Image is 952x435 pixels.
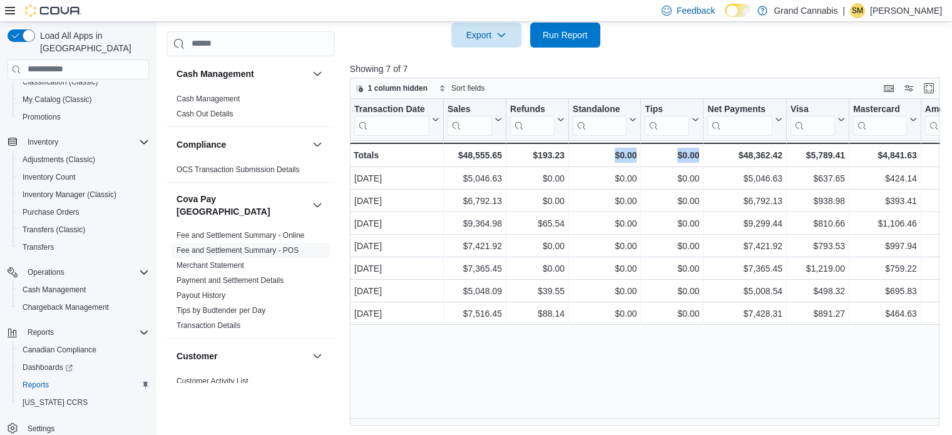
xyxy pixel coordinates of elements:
[573,306,637,321] div: $0.00
[510,216,565,231] div: $65.54
[510,284,565,299] div: $39.55
[13,186,154,203] button: Inventory Manager (Classic)
[368,83,427,93] span: 1 column hidden
[354,103,429,135] div: Transaction Date
[13,221,154,238] button: Transfers (Classic)
[3,324,154,341] button: Reports
[573,238,637,253] div: $0.00
[510,103,555,135] div: Refunds
[177,276,284,285] a: Payment and Settlement Details
[791,148,845,163] div: $5,789.41
[853,103,907,115] div: Mastercard
[354,103,429,115] div: Transaction Date
[18,110,149,125] span: Promotions
[354,148,439,163] div: Totals
[310,66,325,81] button: Cash Management
[573,193,637,208] div: $0.00
[18,92,97,107] a: My Catalog (Classic)
[177,350,217,362] h3: Customer
[35,29,149,54] span: Load All Apps in [GEOGRAPHIC_DATA]
[18,222,90,237] a: Transfers (Classic)
[13,108,154,126] button: Promotions
[510,148,565,163] div: $193.23
[791,306,845,321] div: $891.27
[791,216,845,231] div: $810.66
[177,321,240,330] a: Transaction Details
[448,103,502,135] button: Sales
[18,300,114,315] a: Chargeback Management
[177,68,254,80] h3: Cash Management
[177,94,240,104] span: Cash Management
[707,171,782,186] div: $5,046.63
[645,103,689,115] div: Tips
[177,230,305,240] span: Fee and Settlement Summary - Online
[852,3,863,18] span: SM
[310,137,325,152] button: Compliance
[791,103,835,135] div: Visa
[3,264,154,281] button: Operations
[448,171,502,186] div: $5,046.63
[177,138,226,151] h3: Compliance
[13,281,154,299] button: Cash Management
[177,376,248,386] span: Customer Activity List
[23,397,88,407] span: [US_STATE] CCRS
[18,342,149,357] span: Canadian Compliance
[13,203,154,221] button: Purchase Orders
[28,424,54,434] span: Settings
[645,216,699,231] div: $0.00
[310,349,325,364] button: Customer
[23,207,79,217] span: Purchase Orders
[354,306,439,321] div: [DATE]
[510,171,565,186] div: $0.00
[18,300,149,315] span: Chargeback Management
[25,4,81,17] img: Cova
[18,152,149,167] span: Adjustments (Classic)
[18,187,121,202] a: Inventory Manager (Classic)
[853,216,917,231] div: $1,106.46
[451,23,521,48] button: Export
[881,81,896,96] button: Keyboard shortcuts
[530,23,600,48] button: Run Report
[177,95,240,103] a: Cash Management
[177,193,307,218] button: Cova Pay [GEOGRAPHIC_DATA]
[18,74,149,90] span: Classification (Classic)
[853,171,917,186] div: $424.14
[166,91,335,126] div: Cash Management
[791,193,845,208] div: $938.98
[18,282,91,297] a: Cash Management
[177,305,265,315] span: Tips by Budtender per Day
[18,377,149,392] span: Reports
[18,205,149,220] span: Purchase Orders
[18,282,149,297] span: Cash Management
[725,17,725,18] span: Dark Mode
[354,261,439,276] div: [DATE]
[177,231,305,240] a: Fee and Settlement Summary - Online
[166,162,335,182] div: Compliance
[448,103,492,115] div: Sales
[13,376,154,394] button: Reports
[921,81,936,96] button: Enter fullscreen
[23,325,59,340] button: Reports
[451,83,484,93] span: Sort fields
[23,112,61,122] span: Promotions
[177,68,307,80] button: Cash Management
[18,170,81,185] a: Inventory Count
[18,395,149,410] span: Washington CCRS
[23,345,96,355] span: Canadian Compliance
[573,171,637,186] div: $0.00
[448,148,502,163] div: $48,555.65
[853,148,917,163] div: $4,841.63
[18,360,149,375] span: Dashboards
[853,103,917,135] button: Mastercard
[791,103,845,135] button: Visa
[842,3,845,18] p: |
[725,4,751,17] input: Dark Mode
[13,151,154,168] button: Adjustments (Classic)
[791,261,845,276] div: $1,219.00
[18,342,101,357] a: Canadian Compliance
[707,238,782,253] div: $7,421.92
[354,193,439,208] div: [DATE]
[13,168,154,186] button: Inventory Count
[177,260,244,270] span: Merchant Statement
[645,306,699,321] div: $0.00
